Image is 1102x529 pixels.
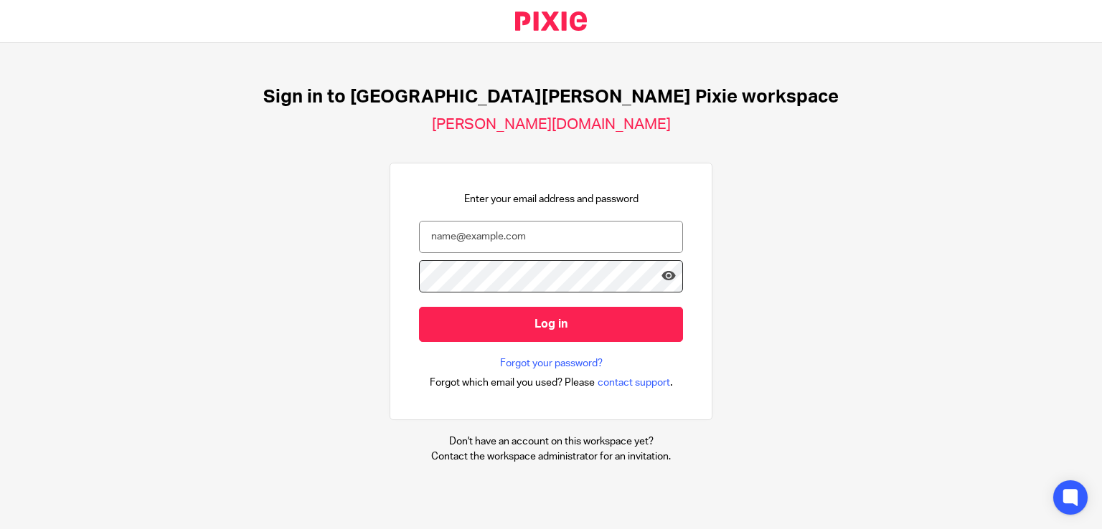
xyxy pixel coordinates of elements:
p: Don't have an account on this workspace yet? [431,434,671,449]
h2: [PERSON_NAME][DOMAIN_NAME] [432,115,671,134]
span: Forgot which email you used? Please [430,376,595,390]
h1: Sign in to [GEOGRAPHIC_DATA][PERSON_NAME] Pixie workspace [263,86,839,108]
p: Contact the workspace administrator for an invitation. [431,449,671,464]
p: Enter your email address and password [464,192,639,206]
span: contact support [598,376,670,390]
input: Log in [419,307,683,342]
div: . [430,374,673,391]
a: Forgot your password? [500,356,603,371]
input: name@example.com [419,221,683,253]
